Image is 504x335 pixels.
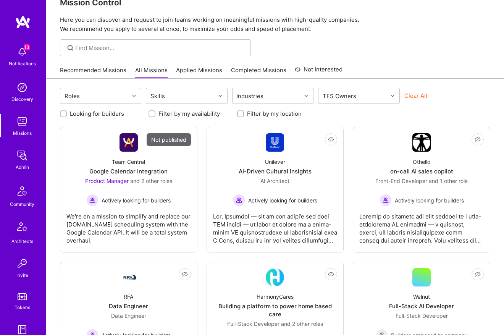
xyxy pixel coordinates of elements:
div: Lor, Ipsumdol — sit am con adipi’e sed doei TEM incidi — ut labor et dolore ma a enima-minim VE q... [213,206,338,244]
span: and 1 other role [429,178,468,184]
img: Architects [13,219,31,237]
span: and 2 other roles [130,178,172,184]
img: teamwork [15,114,30,129]
div: Full-Stack AI Developer [389,302,454,310]
div: Admin [16,163,29,171]
div: Data Engineer [109,302,148,310]
img: Actively looking for builders [86,194,99,206]
a: Not publishedCompany LogoTeam CentralGoogle Calendar IntegrationProduct Manager and 2 other roles... [66,133,191,246]
img: Community [13,182,31,200]
img: Company Logo [266,268,284,286]
input: Find Mission... [75,44,245,52]
div: on-call AI sales copilot [390,167,453,175]
i: icon Chevron [391,94,394,98]
label: Filter by my location [247,110,302,118]
label: Filter by my availability [158,110,220,118]
div: Building a platform to power home based care [213,302,338,318]
div: HarmonyCares [257,293,294,301]
span: Data Engineer [111,312,146,319]
div: RFA [124,293,133,301]
a: Applied Missions [176,66,222,79]
a: All Missions [135,66,168,79]
span: Full-Stack Developer [227,320,279,327]
img: admin teamwork [15,148,30,163]
img: Actively looking for builders [380,194,392,206]
a: Recommended Missions [60,66,126,79]
span: Front-End Developer [375,178,427,184]
div: Notifications [9,60,36,68]
img: Company Logo [412,133,431,152]
img: Company Logo [120,273,138,282]
img: Actively looking for builders [233,194,245,206]
span: Product Manager [85,178,129,184]
div: Architects [11,237,33,245]
div: Not published [147,133,191,146]
div: Invite [16,271,28,279]
div: AI-Driven Cultural Insights [239,167,312,175]
span: AI Architect [260,178,289,184]
a: Company LogoOthelloon-call AI sales copilotFront-End Developer and 1 other roleActively looking f... [359,133,484,246]
img: discovery [15,80,30,95]
div: We're on a mission to simplify and replace our [DOMAIN_NAME] scheduling system with the Google Ca... [66,206,191,244]
p: Here you can discover and request to join teams working on meaningful missions with high-quality ... [60,15,490,34]
span: and 2 other roles [281,320,323,327]
div: Community [10,200,34,208]
i: icon EyeClosed [328,136,334,142]
div: Google Calendar Integration [89,167,168,175]
span: Full-Stack Developer [396,312,448,319]
label: Looking for builders [70,110,124,118]
i: icon EyeClosed [328,271,334,277]
a: Completed Missions [231,66,286,79]
div: Missions [13,129,32,137]
i: icon Chevron [218,94,222,98]
div: Roles [63,91,82,102]
img: logo [15,15,31,29]
button: Clear All [404,92,427,100]
i: icon EyeClosed [475,136,481,142]
div: Othello [413,158,430,166]
a: Company LogoUnileverAI-Driven Cultural InsightsAI Architect Actively looking for buildersActively... [213,133,338,246]
i: icon Chevron [132,94,136,98]
div: Loremip do sitametc adi elit seddoei te i utla-etdolorema AL enimadmi — v quisnost, exerci, ull l... [359,206,484,244]
span: Actively looking for builders [248,196,317,204]
img: Invite [15,256,30,271]
div: Skills [149,91,167,102]
i: icon EyeClosed [182,271,188,277]
a: Not Interested [295,65,342,79]
div: Unilever [265,158,285,166]
img: Company Logo [120,133,138,152]
i: icon EyeClosed [475,271,481,277]
img: Company Logo [266,133,284,152]
img: tokens [18,293,27,300]
span: Actively looking for builders [395,196,464,204]
i: icon SearchGrey [66,44,75,52]
div: Walnut [413,293,430,301]
div: Team Central [112,158,145,166]
span: 13 [24,44,30,50]
span: Actively looking for builders [102,196,171,204]
div: TFS Owners [321,91,358,102]
i: icon Chevron [304,94,308,98]
div: Tokens [15,303,30,311]
div: Discovery [11,95,33,103]
img: bell [15,44,30,60]
div: Industries [234,91,265,102]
